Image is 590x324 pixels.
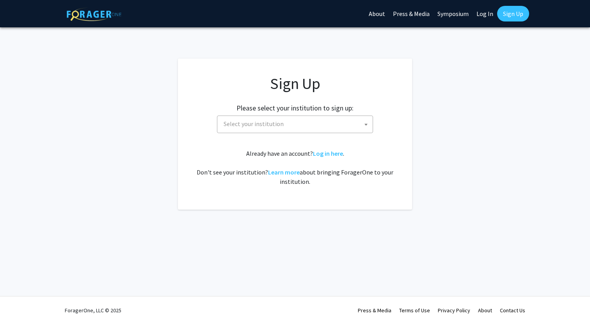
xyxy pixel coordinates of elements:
[220,116,373,132] span: Select your institution
[399,307,430,314] a: Terms of Use
[438,307,470,314] a: Privacy Policy
[358,307,391,314] a: Press & Media
[500,307,525,314] a: Contact Us
[224,120,284,128] span: Select your institution
[194,149,396,186] div: Already have an account? . Don't see your institution? about bringing ForagerOne to your institut...
[497,6,529,21] a: Sign Up
[217,116,373,133] span: Select your institution
[313,150,343,157] a: Log in here
[65,297,121,324] div: ForagerOne, LLC © 2025
[67,7,121,21] img: ForagerOne Logo
[478,307,492,314] a: About
[236,104,354,112] h2: Please select your institution to sign up:
[194,74,396,93] h1: Sign Up
[268,168,300,176] a: Learn more about bringing ForagerOne to your institution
